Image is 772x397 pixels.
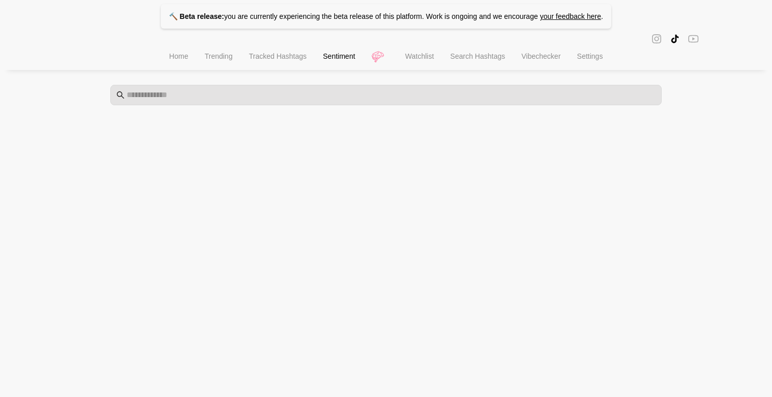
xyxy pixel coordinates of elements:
[205,52,233,60] span: Trending
[521,52,561,60] span: Vibechecker
[405,52,434,60] span: Watchlist
[688,33,698,44] span: youtube
[169,52,188,60] span: Home
[116,91,125,99] span: search
[169,12,224,20] strong: 🔨 Beta release:
[577,52,603,60] span: Settings
[450,52,505,60] span: Search Hashtags
[323,52,355,60] span: Sentiment
[540,12,601,20] a: your feedback here
[161,4,611,29] p: you are currently experiencing the beta release of this platform. Work is ongoing and we encourage .
[652,33,662,44] span: instagram
[249,52,306,60] span: Tracked Hashtags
